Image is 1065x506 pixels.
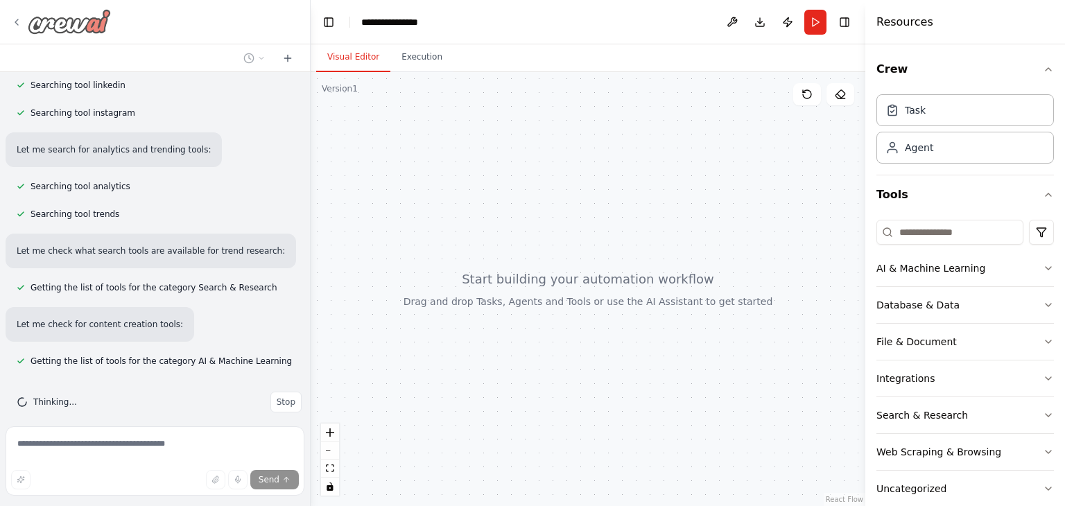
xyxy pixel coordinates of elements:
button: zoom out [321,442,339,460]
button: fit view [321,460,339,478]
div: AI & Machine Learning [876,261,985,275]
nav: breadcrumb [361,15,431,29]
div: Agent [905,141,933,155]
button: File & Document [876,324,1054,360]
span: Getting the list of tools for the category AI & Machine Learning [31,356,292,367]
button: Tools [876,175,1054,214]
button: zoom in [321,424,339,442]
p: Let me search for analytics and trending tools: [17,143,211,156]
div: React Flow controls [321,424,339,496]
div: Integrations [876,372,935,385]
span: Searching tool instagram [31,107,135,119]
button: Search & Research [876,397,1054,433]
span: Searching tool linkedin [31,80,125,91]
p: Let me check what search tools are available for trend research: [17,245,285,257]
button: AI & Machine Learning [876,250,1054,286]
div: Search & Research [876,408,968,422]
span: Send [259,474,279,485]
div: Version 1 [322,83,358,94]
button: Switch to previous chat [238,50,271,67]
button: Stop [270,392,302,412]
button: Hide right sidebar [835,12,854,32]
span: Searching tool analytics [31,181,130,192]
div: Uncategorized [876,482,946,496]
span: Thinking... [33,396,77,408]
button: Visual Editor [316,43,390,72]
span: Stop [277,396,295,408]
button: Web Scraping & Browsing [876,434,1054,470]
button: toggle interactivity [321,478,339,496]
a: React Flow attribution [826,496,863,503]
div: Database & Data [876,298,960,312]
img: Logo [28,9,111,34]
button: Click to speak your automation idea [228,470,248,489]
button: Send [250,470,299,489]
p: Let me check for content creation tools: [17,318,183,331]
button: Improve this prompt [11,470,31,489]
h4: Resources [876,14,933,30]
span: Getting the list of tools for the category Search & Research [31,282,277,293]
div: Task [905,103,926,117]
button: Start a new chat [277,50,299,67]
button: Execution [390,43,453,72]
button: Database & Data [876,287,1054,323]
button: Upload files [206,470,225,489]
button: Integrations [876,360,1054,396]
button: Crew [876,50,1054,89]
button: Hide left sidebar [319,12,338,32]
span: Searching tool trends [31,209,119,220]
div: File & Document [876,335,957,349]
div: Crew [876,89,1054,175]
div: Web Scraping & Browsing [876,445,1001,459]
